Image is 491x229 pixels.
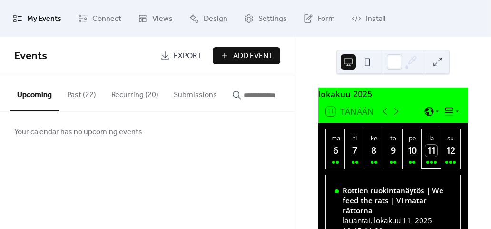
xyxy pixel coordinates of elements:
[92,11,121,26] span: Connect
[59,75,104,110] button: Past (22)
[14,127,142,138] span: Your calendar has no upcoming events
[174,50,202,62] span: Export
[348,134,361,142] div: ti
[27,11,61,26] span: My Events
[422,129,441,169] button: la11
[213,47,280,64] button: Add Event
[10,75,59,111] button: Upcoming
[387,145,399,157] div: 9
[131,4,180,33] a: Views
[104,75,166,110] button: Recurring (20)
[444,145,456,157] div: 12
[405,134,419,142] div: pe
[386,134,400,142] div: to
[406,145,418,157] div: 10
[344,4,393,33] a: Install
[368,145,380,157] div: 8
[6,4,69,33] a: My Events
[296,4,342,33] a: Form
[349,145,361,157] div: 7
[345,129,364,169] button: ti7
[425,145,437,157] div: 11
[367,134,381,142] div: ke
[182,4,235,33] a: Design
[258,11,287,26] span: Settings
[343,186,451,216] div: Rottien ruokintanäytös | We feed the rats | Vi matar råttorna
[71,4,128,33] a: Connect
[153,47,209,64] a: Export
[166,75,225,110] button: Submissions
[364,129,383,169] button: ke8
[329,134,342,142] div: ma
[318,88,468,100] div: lokakuu 2025
[403,129,422,169] button: pe10
[152,11,173,26] span: Views
[330,145,342,157] div: 6
[14,46,47,67] span: Events
[204,11,227,26] span: Design
[424,134,438,142] div: la
[233,50,273,62] span: Add Event
[444,134,457,142] div: su
[366,11,385,26] span: Install
[237,4,294,33] a: Settings
[318,11,335,26] span: Form
[441,129,460,169] button: su12
[343,216,451,226] div: lauantai, lokakuu 11, 2025
[326,129,345,169] button: ma6
[383,129,403,169] button: to9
